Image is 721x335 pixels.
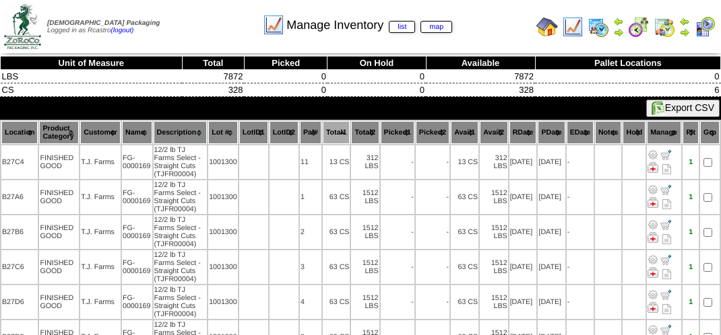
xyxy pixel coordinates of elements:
td: - [381,145,414,179]
td: 6 [535,83,720,97]
th: Name [122,121,152,144]
td: [DATE] [538,215,565,249]
div: 1 [683,158,698,166]
td: [DATE] [509,145,537,179]
th: Pal# [300,121,321,144]
td: 63 CS [323,285,350,319]
img: Adjust [648,219,658,230]
span: Manage Inventory [286,18,452,32]
td: 0 [244,83,327,97]
th: Avail1 [451,121,478,144]
td: 12/2 lb TJ Farms Select - Straight Cuts (TJFR00004) [154,250,208,284]
th: Description [154,121,208,144]
td: B27C6 [1,250,38,284]
td: 1001300 [208,285,238,319]
td: FINISHED GOOD [39,285,79,319]
span: Logged in as Rcastro [47,20,160,34]
td: - [567,180,594,214]
td: 1001300 [208,145,238,179]
td: - [416,250,449,284]
button: Export CSV [646,100,720,117]
th: Picked2 [416,121,449,144]
th: Hold [623,121,646,144]
td: 1512 LBS [480,215,507,249]
td: 12/2 lb TJ Farms Select - Straight Cuts (TJFR00004) [154,180,208,214]
td: 328 [182,83,244,97]
td: [DATE] [509,250,537,284]
td: 63 CS [451,285,478,319]
td: 1001300 [208,215,238,249]
td: [DATE] [538,180,565,214]
td: - [416,180,449,214]
td: 312 LBS [351,145,379,179]
a: (logout) [111,27,134,34]
img: calendarprod.gif [588,16,609,38]
td: FG-0000169 [122,180,152,214]
td: FINISHED GOOD [39,250,79,284]
th: Notes [595,121,622,144]
th: Plt [683,121,699,144]
img: calendarinout.gif [654,16,675,38]
th: PDate [538,121,565,144]
td: [DATE] [538,285,565,319]
th: Lot # [208,121,238,144]
img: Manage Hold [648,162,658,173]
img: Move [660,184,671,195]
a: list [389,21,415,33]
td: CS [1,83,183,97]
td: 0 [535,70,720,83]
td: - [567,285,594,319]
td: 1512 LBS [351,180,379,214]
td: 63 CS [323,250,350,284]
td: 0 [244,70,327,83]
td: T.J. Farms [80,215,121,249]
td: FINISHED GOOD [39,215,79,249]
img: line_graph.gif [562,16,584,38]
img: Move [660,219,671,230]
td: [DATE] [509,215,537,249]
img: Move [660,149,671,160]
td: - [567,145,594,179]
i: Note [662,164,671,174]
td: 63 CS [323,180,350,214]
td: 1512 LBS [351,250,379,284]
div: 1 [683,193,698,201]
td: B27D6 [1,285,38,319]
img: Adjust [648,324,658,335]
td: 2 [300,215,321,249]
img: Manage Hold [648,197,658,208]
td: B27A6 [1,180,38,214]
th: Customer [80,121,121,144]
td: FINISHED GOOD [39,180,79,214]
span: [DEMOGRAPHIC_DATA] Packaging [47,20,160,27]
td: 1512 LBS [480,180,507,214]
th: Total [182,57,244,70]
img: Adjust [648,289,658,300]
th: Total2 [351,121,379,144]
i: Note [662,269,671,279]
td: 13 CS [323,145,350,179]
img: Move [660,324,671,335]
td: 7872 [426,70,535,83]
td: 0 [327,70,426,83]
td: 0 [327,83,426,97]
td: [DATE] [509,285,537,319]
td: FINISHED GOOD [39,145,79,179]
i: Note [662,234,671,244]
img: line_graph.gif [263,14,284,36]
td: - [416,285,449,319]
td: 1 [300,180,321,214]
td: - [567,215,594,249]
td: [DATE] [538,250,565,284]
td: 3 [300,250,321,284]
th: Total1 [323,121,350,144]
img: zoroco-logo-small.webp [4,4,41,49]
td: 4 [300,285,321,319]
th: Picked1 [381,121,414,144]
td: 1512 LBS [480,250,507,284]
th: LotID1 [239,121,268,144]
td: FG-0000169 [122,215,152,249]
td: FG-0000169 [122,145,152,179]
td: B27C4 [1,145,38,179]
div: 1 [683,263,698,271]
